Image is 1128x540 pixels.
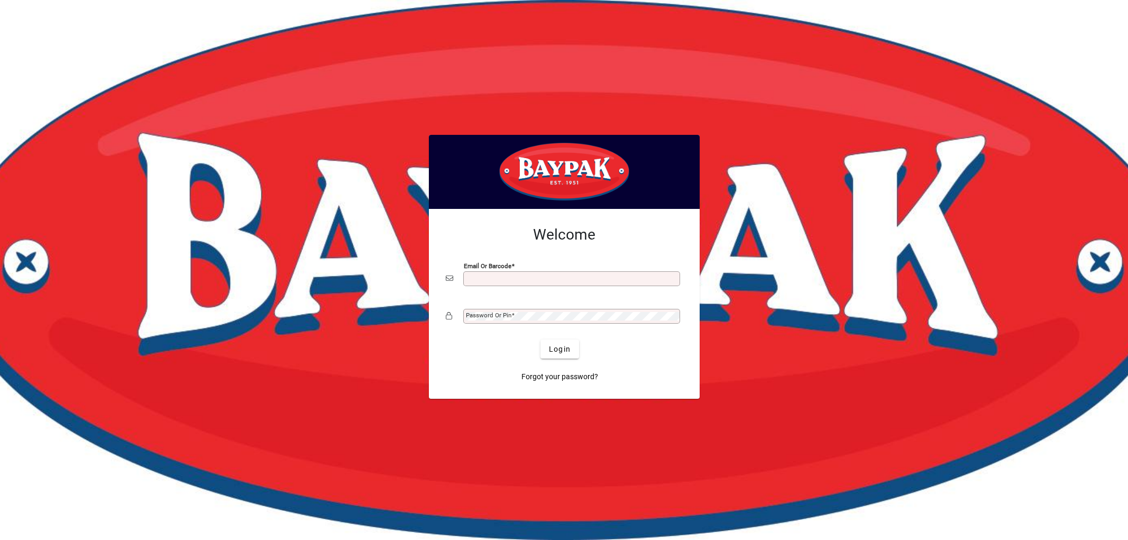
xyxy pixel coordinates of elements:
[466,312,511,319] mat-label: Password or Pin
[517,367,602,386] a: Forgot your password?
[521,371,598,382] span: Forgot your password?
[549,344,571,355] span: Login
[540,340,579,359] button: Login
[446,226,683,244] h2: Welcome
[464,262,511,270] mat-label: Email or Barcode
